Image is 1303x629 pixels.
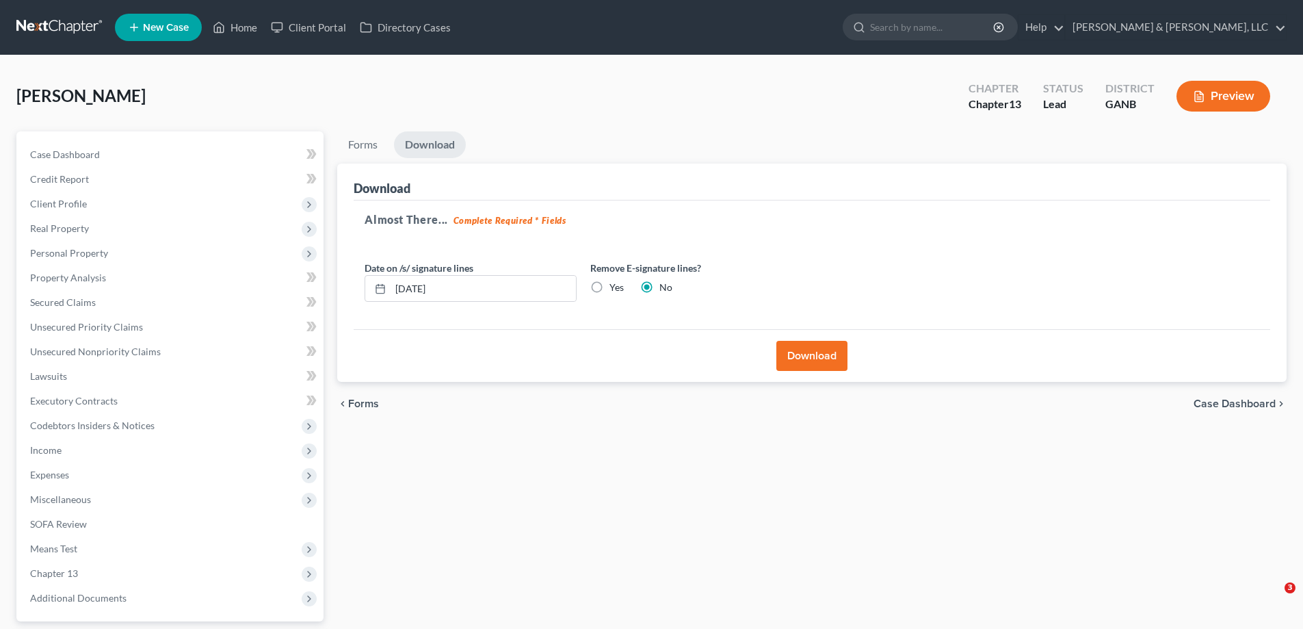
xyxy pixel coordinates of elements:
div: District [1105,81,1155,97]
span: Expenses [30,469,69,480]
strong: Complete Required * Fields [453,215,566,226]
a: Property Analysis [19,266,324,290]
a: Client Portal [264,15,353,40]
label: No [659,281,672,294]
span: New Case [143,23,189,33]
a: Unsecured Nonpriority Claims [19,339,324,364]
a: Case Dashboard chevron_right [1194,398,1287,409]
span: Case Dashboard [30,149,100,160]
a: Unsecured Priority Claims [19,315,324,339]
i: chevron_right [1276,398,1287,409]
a: Home [206,15,264,40]
span: Real Property [30,222,89,234]
span: Means Test [30,543,77,554]
span: [PERSON_NAME] [16,86,146,105]
span: Property Analysis [30,272,106,283]
div: Chapter [969,97,1021,112]
span: Miscellaneous [30,493,91,505]
a: Secured Claims [19,290,324,315]
label: Yes [609,281,624,294]
span: Client Profile [30,198,87,209]
div: GANB [1105,97,1155,112]
span: SOFA Review [30,518,87,530]
a: Lawsuits [19,364,324,389]
div: Download [354,180,410,196]
a: Forms [337,131,389,158]
span: Chapter 13 [30,567,78,579]
button: Preview [1176,81,1270,112]
a: [PERSON_NAME] & [PERSON_NAME], LLC [1066,15,1286,40]
a: Credit Report [19,167,324,192]
span: Forms [348,398,379,409]
iframe: Intercom live chat [1256,582,1289,615]
a: Directory Cases [353,15,458,40]
div: Chapter [969,81,1021,97]
span: Personal Property [30,247,108,259]
input: MM/DD/YYYY [391,276,576,302]
a: SOFA Review [19,512,324,537]
button: Download [776,341,847,371]
span: 3 [1285,582,1295,593]
label: Date on /s/ signature lines [365,261,473,275]
span: Credit Report [30,173,89,185]
div: Lead [1043,97,1083,112]
span: Case Dashboard [1194,398,1276,409]
div: Status [1043,81,1083,97]
span: Lawsuits [30,370,67,382]
input: Search by name... [870,14,995,40]
a: Download [394,131,466,158]
a: Help [1018,15,1064,40]
span: Codebtors Insiders & Notices [30,420,155,431]
button: chevron_left Forms [337,398,397,409]
span: Additional Documents [30,592,127,604]
span: Unsecured Priority Claims [30,321,143,333]
span: Unsecured Nonpriority Claims [30,346,161,357]
a: Case Dashboard [19,142,324,167]
i: chevron_left [337,398,348,409]
span: Secured Claims [30,296,96,308]
h5: Almost There... [365,211,1259,228]
span: Executory Contracts [30,395,118,407]
label: Remove E-signature lines? [590,261,802,275]
span: 13 [1009,97,1021,110]
span: Income [30,444,62,456]
a: Executory Contracts [19,389,324,413]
